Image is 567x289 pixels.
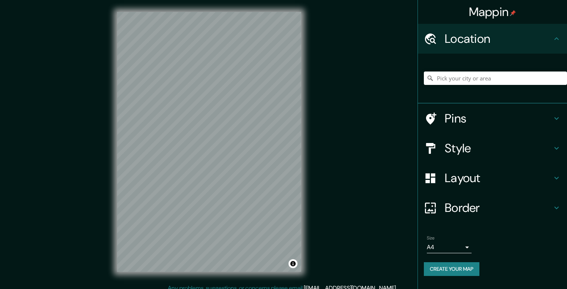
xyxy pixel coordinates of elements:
[117,12,301,272] canvas: Map
[445,171,552,185] h4: Layout
[445,141,552,156] h4: Style
[418,104,567,133] div: Pins
[427,241,472,253] div: A4
[424,262,479,276] button: Create your map
[418,24,567,54] div: Location
[445,31,552,46] h4: Location
[418,163,567,193] div: Layout
[469,4,516,19] h4: Mappin
[427,235,435,241] label: Size
[445,200,552,215] h4: Border
[424,72,567,85] input: Pick your city or area
[510,10,516,16] img: pin-icon.png
[418,193,567,223] div: Border
[445,111,552,126] h4: Pins
[289,259,297,268] button: Toggle attribution
[418,133,567,163] div: Style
